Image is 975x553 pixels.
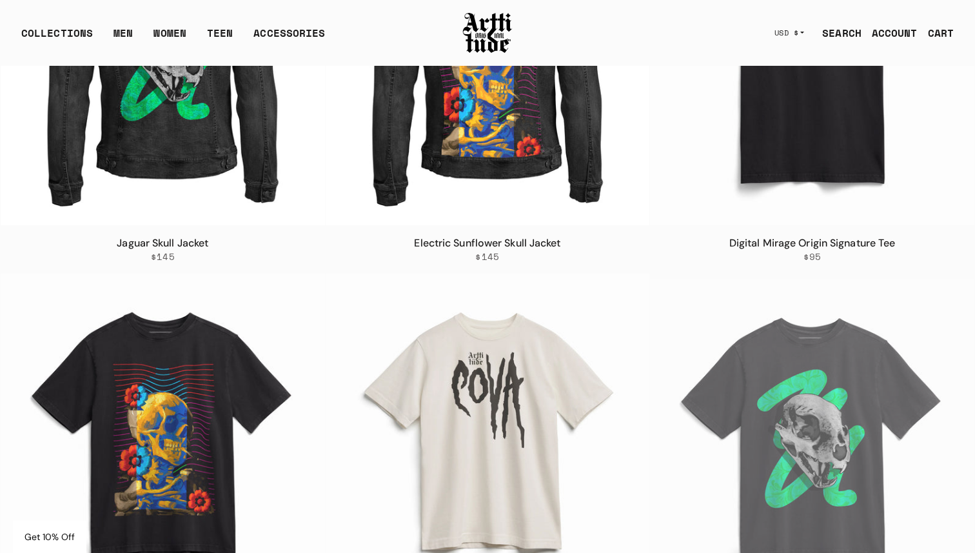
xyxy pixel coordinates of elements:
span: $145 [151,251,175,263]
span: Get 10% Off [25,531,75,543]
div: Get 10% Off [13,521,86,553]
ul: Main navigation [11,25,335,51]
a: Jaguar Skull Jacket [117,236,208,250]
div: ACCESSORIES [253,25,325,51]
img: Arttitude [462,11,513,55]
a: Open cart [918,20,954,46]
div: COLLECTIONS [21,25,93,51]
span: USD $ [774,28,799,38]
div: CART [928,25,954,41]
a: WOMEN [153,25,186,51]
a: Digital Mirage Origin Signature Tee [729,236,896,250]
span: $145 [475,251,499,263]
a: ACCOUNT [862,20,918,46]
a: MEN [113,25,133,51]
a: TEEN [207,25,233,51]
button: USD $ [767,19,812,47]
a: Electric Sunflower Skull Jacket [414,236,560,250]
a: SEARCH [812,20,862,46]
span: $95 [803,251,822,263]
